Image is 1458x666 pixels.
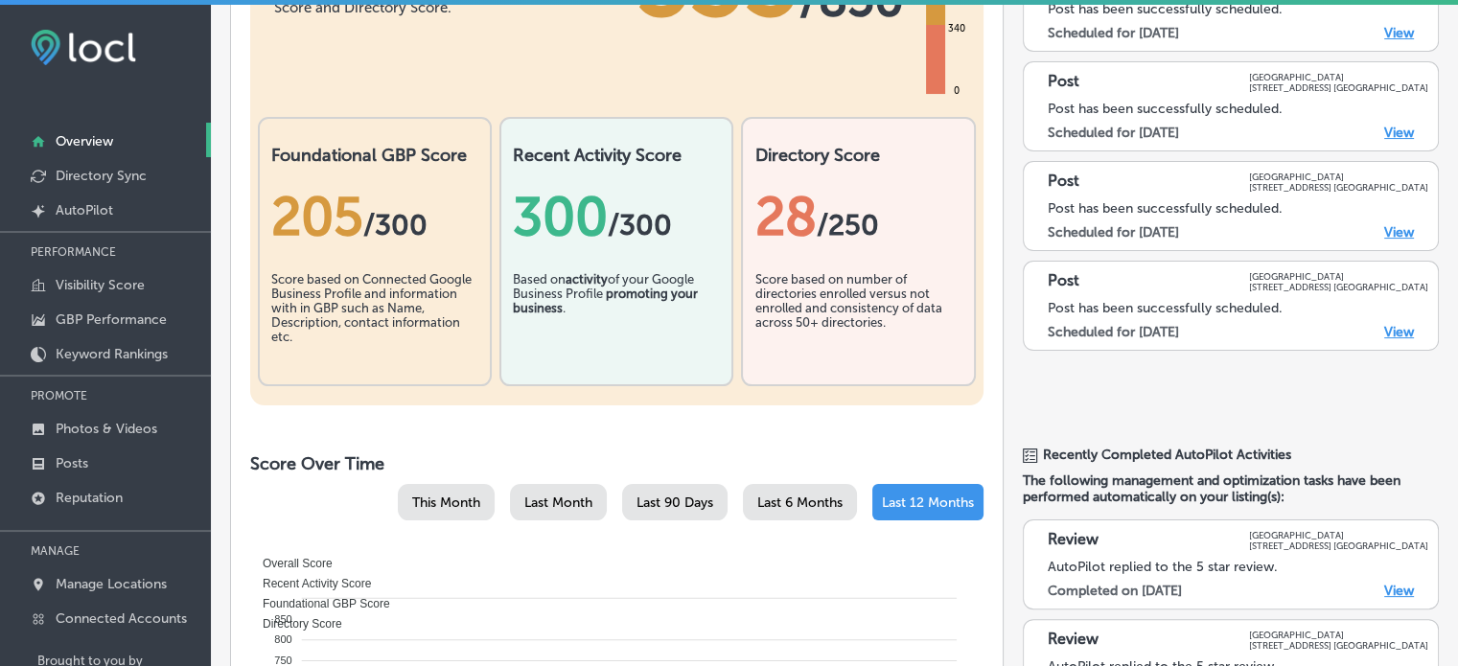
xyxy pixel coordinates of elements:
p: Visibility Score [56,277,145,293]
div: 300 [513,185,720,248]
div: 28 [754,185,961,248]
label: Scheduled for [DATE] [1048,125,1179,141]
tspan: 850 [274,612,291,624]
div: Score based on Connected Google Business Profile and information with in GBP such as Name, Descri... [271,272,478,368]
label: Scheduled for [DATE] [1048,224,1179,241]
a: View [1384,25,1414,41]
span: Directory Score [248,617,342,631]
p: Post [1048,172,1079,193]
p: Review [1048,630,1099,651]
a: View [1384,583,1414,599]
p: [STREET_ADDRESS] [GEOGRAPHIC_DATA] [1249,82,1428,93]
span: /250 [816,208,878,242]
div: 340 [944,21,969,36]
span: Recently Completed AutoPilot Activities [1043,447,1291,463]
p: [STREET_ADDRESS] [GEOGRAPHIC_DATA] [1249,282,1428,292]
tspan: 800 [274,633,291,645]
p: Overview [56,133,113,149]
p: [GEOGRAPHIC_DATA] [1249,630,1428,640]
div: Post has been successfully scheduled. [1048,1,1428,17]
span: Foundational GBP Score [248,597,390,610]
b: activity [566,272,608,287]
tspan: 750 [274,655,291,666]
div: Post has been successfully scheduled. [1048,101,1428,117]
p: AutoPilot [56,202,113,218]
span: / 300 [363,208,428,242]
p: Manage Locations [56,576,167,592]
p: Reputation [56,490,123,506]
b: promoting your business [513,287,698,315]
h2: Directory Score [754,145,961,166]
p: Posts [56,455,88,471]
div: Score based on number of directories enrolled versus not enrolled and consistency of data across ... [754,272,961,368]
p: Post [1048,72,1079,93]
p: Directory Sync [56,168,147,184]
div: Post has been successfully scheduled. [1048,200,1428,217]
p: Photos & Videos [56,421,157,437]
span: Overall Score [248,557,333,570]
span: Last Month [524,494,592,511]
p: [GEOGRAPHIC_DATA] [1249,172,1428,182]
span: The following management and optimization tasks have been performed automatically on your listing... [1023,472,1439,505]
label: Scheduled for [DATE] [1048,324,1179,340]
h2: Score Over Time [250,453,984,474]
span: Last 6 Months [757,494,843,511]
p: [GEOGRAPHIC_DATA] [1249,271,1428,282]
a: View [1384,224,1414,241]
div: 205 [271,185,478,248]
span: This Month [412,494,480,511]
span: Last 12 Months [882,494,974,511]
a: View [1384,324,1414,340]
p: Connected Accounts [56,610,187,627]
p: [STREET_ADDRESS] [GEOGRAPHIC_DATA] [1249,640,1428,651]
label: Completed on [DATE] [1048,583,1182,599]
span: Recent Activity Score [248,577,371,590]
p: GBP Performance [56,311,167,328]
span: Last 90 Days [636,494,713,511]
h2: Recent Activity Score [513,145,720,166]
p: Keyword Rankings [56,346,168,362]
p: [GEOGRAPHIC_DATA] [1249,530,1428,540]
a: View [1384,125,1414,141]
span: /300 [608,208,672,242]
h2: Foundational GBP Score [271,145,478,166]
p: Post [1048,271,1079,292]
p: [STREET_ADDRESS] [GEOGRAPHIC_DATA] [1249,540,1428,551]
label: Scheduled for [DATE] [1048,25,1179,41]
div: 0 [950,83,963,99]
div: AutoPilot replied to the 5 star review. [1048,559,1428,575]
p: Review [1048,530,1099,551]
p: [STREET_ADDRESS] [GEOGRAPHIC_DATA] [1249,182,1428,193]
img: fda3e92497d09a02dc62c9cd864e3231.png [31,30,136,65]
div: Based on of your Google Business Profile . [513,272,720,368]
div: Post has been successfully scheduled. [1048,300,1428,316]
p: [GEOGRAPHIC_DATA] [1249,72,1428,82]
